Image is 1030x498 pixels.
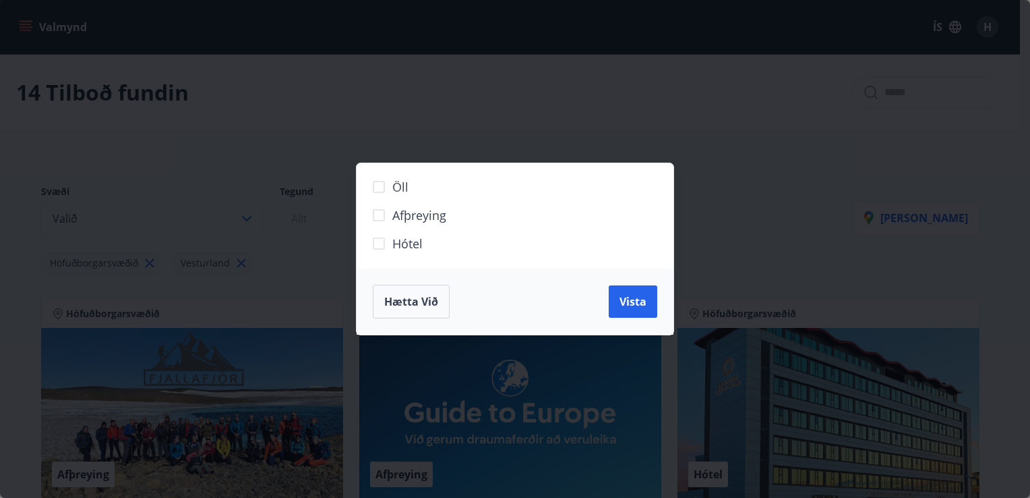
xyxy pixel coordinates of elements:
[392,235,423,252] span: Hótel
[373,285,450,319] button: Hætta við
[619,294,646,309] span: Vista
[609,285,657,318] button: Vista
[392,206,446,224] span: Afþreying
[384,294,438,309] span: Hætta við
[392,178,408,196] span: Öll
